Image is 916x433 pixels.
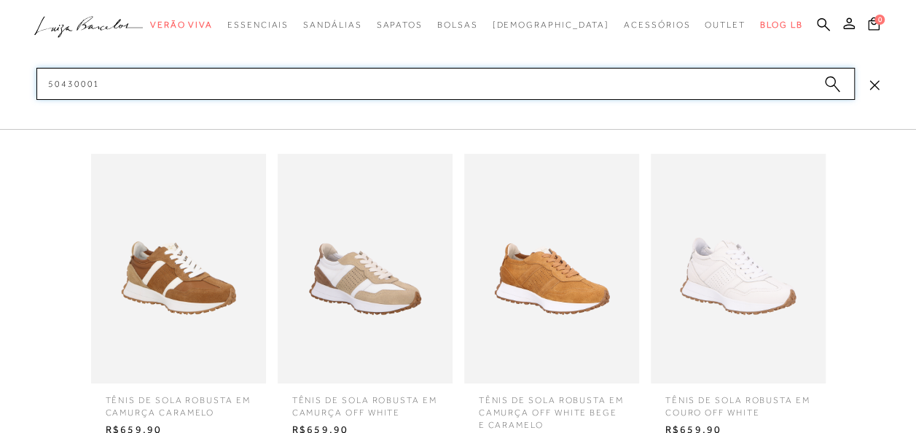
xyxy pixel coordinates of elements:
[227,20,289,30] span: Essenciais
[760,12,802,39] a: BLOG LB
[376,12,422,39] a: categoryNavScreenReaderText
[651,154,826,383] img: TÊNIS DE SOLA ROBUSTA EM COURO OFF WHITE
[874,15,885,25] span: 0
[468,383,635,431] span: TÊNIS DE SOLA ROBUSTA EM CAMURÇA OFF WHITE BEGE E CARAMELO
[492,12,609,39] a: noSubCategoriesText
[437,12,478,39] a: categoryNavScreenReaderText
[437,20,478,30] span: Bolsas
[227,12,289,39] a: categoryNavScreenReaderText
[864,16,884,36] button: 0
[705,20,745,30] span: Outlet
[376,20,422,30] span: Sapatos
[150,20,213,30] span: Verão Viva
[95,383,262,419] span: TÊNIS DE SOLA ROBUSTA EM CAMURÇA CARAMELO
[150,12,213,39] a: categoryNavScreenReaderText
[278,154,453,383] img: TÊNIS DE SOLA ROBUSTA EM CAMURÇA OFF WHITE
[624,12,690,39] a: categoryNavScreenReaderText
[760,20,802,30] span: BLOG LB
[654,383,822,419] span: TÊNIS DE SOLA ROBUSTA EM COURO OFF WHITE
[303,12,361,39] a: categoryNavScreenReaderText
[624,20,690,30] span: Acessórios
[492,20,609,30] span: [DEMOGRAPHIC_DATA]
[36,68,855,100] input: Buscar.
[303,20,361,30] span: Sandálias
[464,154,639,383] img: TÊNIS DE SOLA ROBUSTA EM CAMURÇA OFF WHITE BEGE E CARAMELO
[91,154,266,383] img: TÊNIS DE SOLA ROBUSTA EM CAMURÇA CARAMELO
[281,383,449,419] span: TÊNIS DE SOLA ROBUSTA EM CAMURÇA OFF WHITE
[705,12,745,39] a: categoryNavScreenReaderText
